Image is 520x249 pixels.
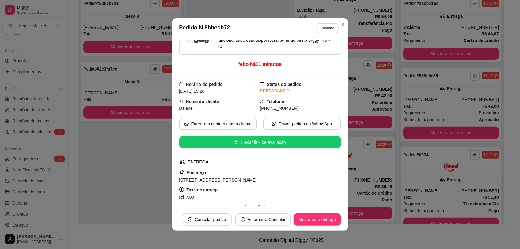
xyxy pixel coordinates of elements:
[294,213,341,226] button: Mover para entrega
[239,201,281,213] button: Copiar Endereço
[267,82,302,87] strong: Status do pedido
[260,82,264,86] span: desktop
[317,23,338,33] button: Imprimir
[186,99,219,104] strong: Nome do cliente
[179,106,193,111] span: Daiane
[188,159,209,165] div: ENTREGA
[179,170,184,175] span: pushpin
[267,99,284,104] strong: Telefone
[188,217,192,222] span: close-circle
[179,118,257,130] button: whats-appEntrar em contato com o cliente
[179,178,257,182] span: [STREET_ADDRESS][PERSON_NAME]
[183,213,232,226] button: close-circleCancelar pedido
[234,140,238,144] span: star
[260,106,299,111] span: [PHONE_NUMBER]
[238,62,282,67] span: feito há 11 minutos
[186,82,223,87] strong: Horário do pedido
[337,20,347,29] button: Close
[263,118,341,130] button: whats-appEnviar pedido ao WhatsApp
[179,23,230,33] h3: Pedido N. 8bbecb72
[235,213,291,226] button: close-circleEstornar e Cancelar
[187,170,206,175] strong: Endereço
[272,122,276,126] span: whats-app
[260,99,264,104] span: phone
[179,195,194,200] span: R$ 7,00
[184,122,189,126] span: whats-app
[241,217,245,222] span: close-circle
[179,89,205,94] span: [DATE] 19:28
[179,82,184,86] span: calendar
[260,88,341,94] div: PREPARANDO
[179,187,184,192] span: dollar
[187,187,219,192] strong: Taxa de entrega
[179,136,341,148] button: starEnviar link de avaliação
[179,99,184,104] span: user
